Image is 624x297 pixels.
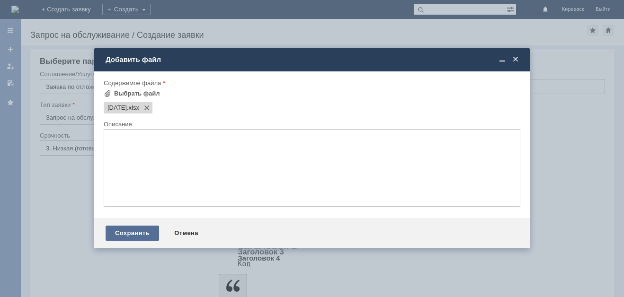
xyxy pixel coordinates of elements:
[4,4,138,19] div: Добрый вечер. Прошу удалить отложенные чеки за [DATE]
[107,104,127,112] span: 28.08.2025.xlsx
[104,80,518,86] div: Содержимое файла
[127,104,139,112] span: 28.08.2025.xlsx
[114,90,160,97] div: Выбрать файл
[104,121,518,127] div: Описание
[511,55,520,64] span: Закрыть
[498,55,507,64] span: Свернуть (Ctrl + M)
[106,55,520,64] div: Добавить файл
